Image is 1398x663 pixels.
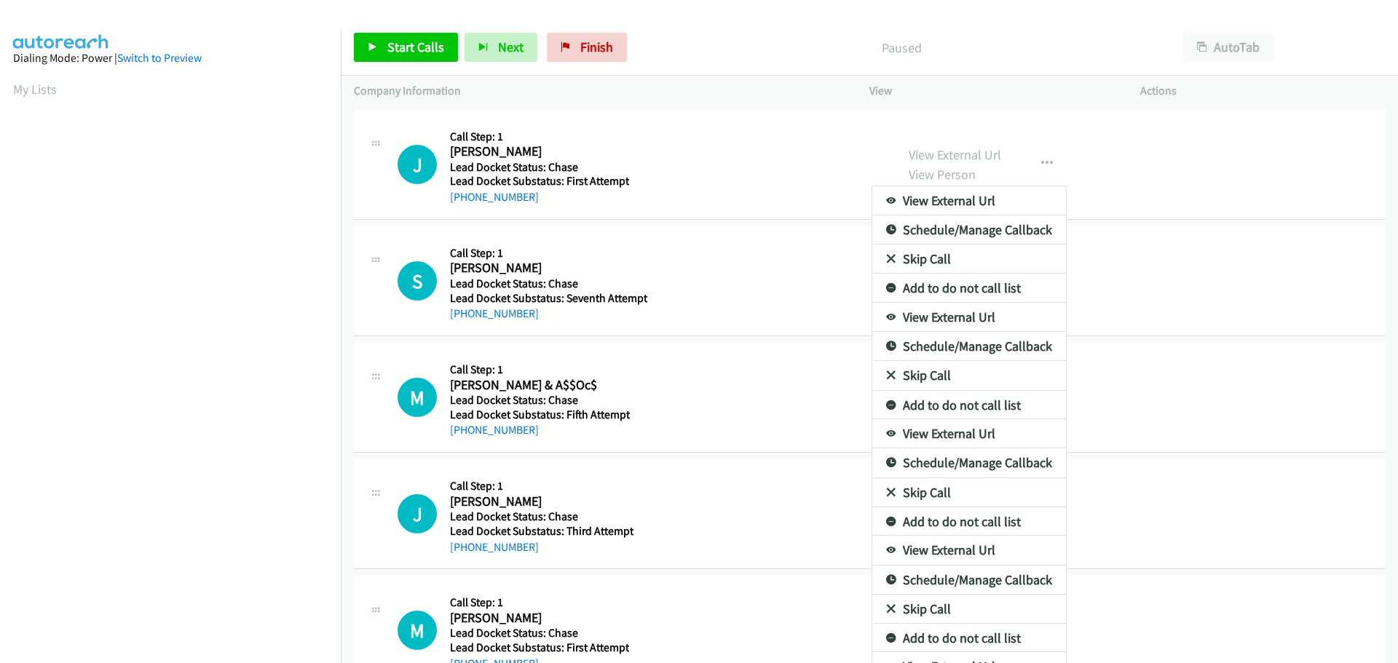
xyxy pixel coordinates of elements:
[117,51,202,65] a: Switch to Preview
[872,332,1066,361] a: Schedule/Manage Callback
[872,419,1066,448] a: View External Url
[872,536,1066,565] a: View External Url
[872,595,1066,624] a: Skip Call
[872,448,1066,477] a: Schedule/Manage Callback
[872,391,1066,420] a: Add to do not call list
[872,361,1066,390] a: Skip Call
[872,186,1066,215] a: View External Url
[872,624,1066,653] a: Add to do not call list
[872,303,1066,332] a: View External Url
[13,49,328,67] div: Dialing Mode: Power |
[13,81,57,98] a: My Lists
[872,274,1066,303] a: Add to do not call list
[872,245,1066,274] a: Skip Call
[872,478,1066,507] a: Skip Call
[872,215,1066,245] a: Schedule/Manage Callback
[872,565,1066,595] a: Schedule/Manage Callback
[872,507,1066,536] a: Add to do not call list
